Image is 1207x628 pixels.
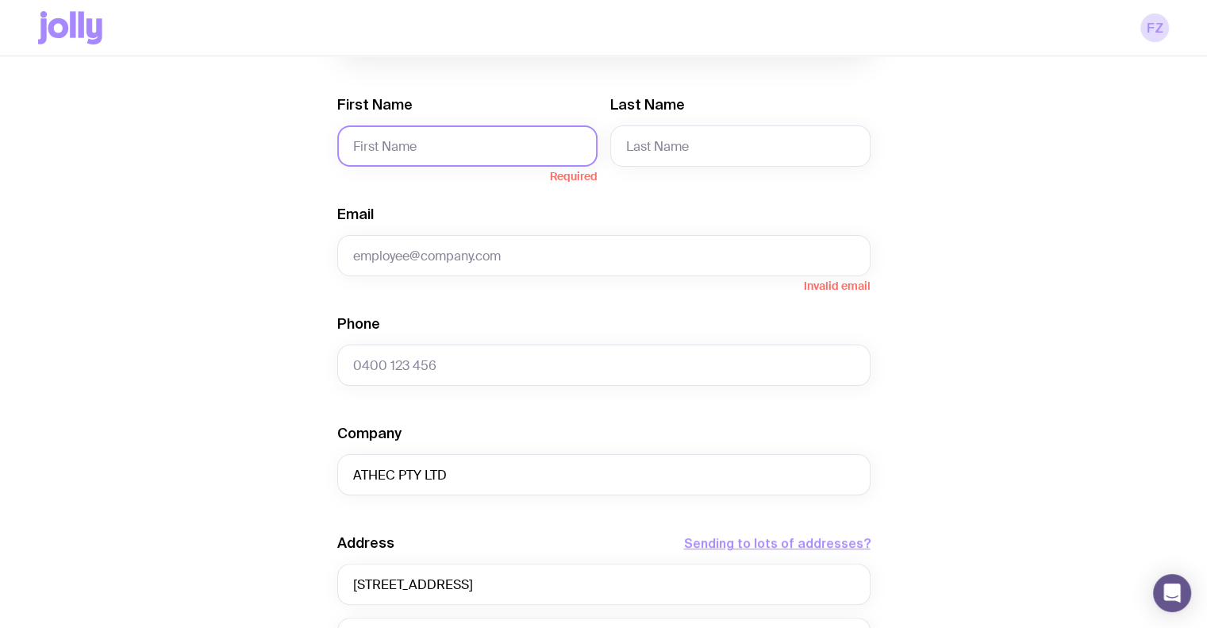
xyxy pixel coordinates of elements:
[610,95,685,114] label: Last Name
[337,424,402,443] label: Company
[337,454,871,495] input: Company Name (optional)
[337,534,394,553] label: Address
[337,95,413,114] label: First Name
[337,314,380,333] label: Phone
[337,125,598,167] input: First Name
[1140,13,1169,42] a: FZ
[337,235,871,276] input: employee@company.com
[337,276,871,292] span: Invalid email
[337,564,871,605] input: Street Address
[337,345,871,386] input: 0400 123 456
[684,534,871,553] button: Sending to lots of addresses?
[1153,574,1191,612] div: Open Intercom Messenger
[610,125,871,167] input: Last Name
[337,167,598,183] span: Required
[337,205,374,224] label: Email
